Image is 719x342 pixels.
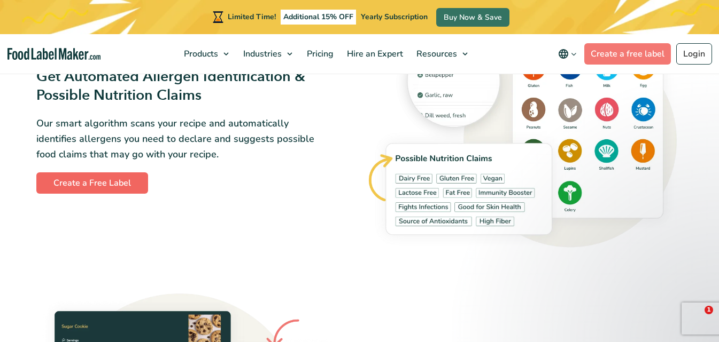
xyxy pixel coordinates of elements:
[177,34,234,74] a: Products
[36,68,319,105] h3: Get Automated Allergen Identification & Possible Nutrition Claims
[683,306,708,331] iframe: Intercom live chat
[240,48,283,60] span: Industries
[228,12,276,22] span: Limited Time!
[413,48,458,60] span: Resources
[361,12,428,22] span: Yearly Subscription
[676,43,712,65] a: Login
[436,8,509,27] a: Buy Now & Save
[36,116,319,162] p: Our smart algorithm scans your recipe and automatically identifies allergens you need to declare ...
[281,10,356,25] span: Additional 15% OFF
[304,48,335,60] span: Pricing
[237,34,298,74] a: Industries
[584,43,671,65] a: Create a free label
[344,48,404,60] span: Hire an Expert
[341,34,407,74] a: Hire an Expert
[300,34,338,74] a: Pricing
[705,306,713,314] span: 1
[181,48,219,60] span: Products
[410,34,473,74] a: Resources
[36,172,148,194] a: Create a Free Label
